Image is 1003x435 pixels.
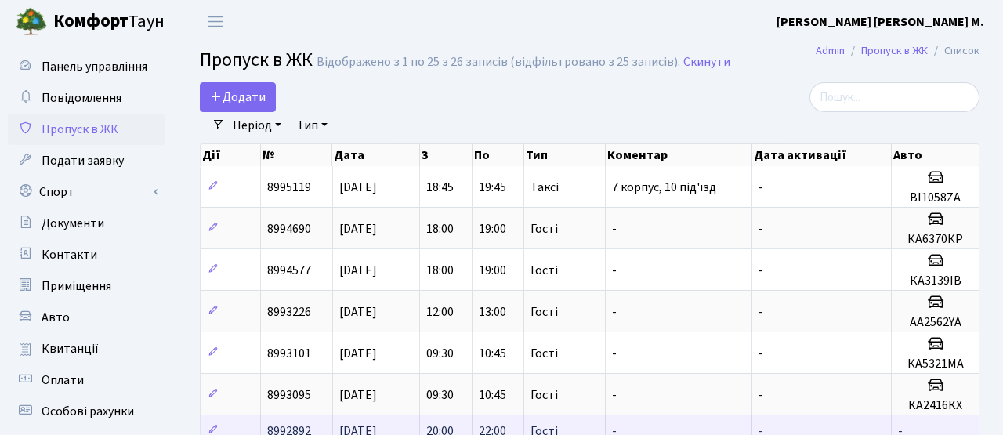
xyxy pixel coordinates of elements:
[612,386,617,404] span: -
[898,398,972,413] h5: КА2416КХ
[42,246,97,263] span: Контакти
[8,333,165,364] a: Квитанції
[524,144,606,166] th: Тип
[473,144,525,166] th: По
[261,144,333,166] th: №
[8,82,165,114] a: Повідомлення
[861,42,928,59] a: Пропуск в ЖК
[267,220,311,237] span: 8994690
[479,220,506,237] span: 19:00
[759,386,763,404] span: -
[53,9,129,34] b: Комфорт
[317,55,680,70] div: Відображено з 1 по 25 з 26 записів (відфільтровано з 25 записів).
[8,270,165,302] a: Приміщення
[479,262,506,279] span: 19:00
[332,144,420,166] th: Дата
[426,179,454,196] span: 18:45
[426,220,454,237] span: 18:00
[752,144,893,166] th: Дата активації
[759,303,763,321] span: -
[291,112,334,139] a: Тип
[42,215,104,232] span: Документи
[267,179,311,196] span: 8995119
[267,262,311,279] span: 8994577
[42,277,111,295] span: Приміщення
[426,303,454,321] span: 12:00
[892,144,979,166] th: Авто
[42,121,118,138] span: Пропуск в ЖК
[8,302,165,333] a: Авто
[339,262,377,279] span: [DATE]
[210,89,266,106] span: Додати
[339,303,377,321] span: [DATE]
[42,403,134,420] span: Особові рахунки
[201,144,261,166] th: Дії
[898,190,972,205] h5: BI1058ZA
[530,389,558,401] span: Гості
[898,274,972,288] h5: КА3139ІВ
[809,82,979,112] input: Пошук...
[479,345,506,362] span: 10:45
[928,42,979,60] li: Список
[898,232,972,247] h5: КА6370КР
[16,6,47,38] img: logo.png
[530,306,558,318] span: Гості
[759,179,763,196] span: -
[479,179,506,196] span: 19:45
[479,303,506,321] span: 13:00
[8,176,165,208] a: Спорт
[339,345,377,362] span: [DATE]
[479,386,506,404] span: 10:45
[8,51,165,82] a: Панель управління
[8,396,165,427] a: Особові рахунки
[792,34,1003,67] nav: breadcrumb
[612,262,617,279] span: -
[759,220,763,237] span: -
[606,144,752,166] th: Коментар
[200,46,313,74] span: Пропуск в ЖК
[426,262,454,279] span: 18:00
[200,82,276,112] a: Додати
[530,181,559,194] span: Таксі
[226,112,288,139] a: Період
[530,347,558,360] span: Гості
[42,152,124,169] span: Подати заявку
[42,340,99,357] span: Квитанції
[816,42,845,59] a: Admin
[530,223,558,235] span: Гості
[612,345,617,362] span: -
[898,315,972,330] h5: АА2562YА
[420,144,473,166] th: З
[8,114,165,145] a: Пропуск в ЖК
[8,145,165,176] a: Подати заявку
[683,55,730,70] a: Скинути
[777,13,984,31] a: [PERSON_NAME] [PERSON_NAME] М.
[53,9,165,35] span: Таун
[8,239,165,270] a: Контакти
[42,372,84,389] span: Оплати
[8,364,165,396] a: Оплати
[267,386,311,404] span: 8993095
[612,179,716,196] span: 7 корпус, 10 під'їзд
[759,345,763,362] span: -
[759,262,763,279] span: -
[8,208,165,239] a: Документи
[898,357,972,372] h5: КА5321МА
[339,179,377,196] span: [DATE]
[196,9,235,34] button: Переключити навігацію
[612,303,617,321] span: -
[612,220,617,237] span: -
[426,345,454,362] span: 09:30
[42,309,70,326] span: Авто
[426,386,454,404] span: 09:30
[42,89,121,107] span: Повідомлення
[267,345,311,362] span: 8993101
[42,58,147,75] span: Панель управління
[267,303,311,321] span: 8993226
[339,386,377,404] span: [DATE]
[530,264,558,277] span: Гості
[339,220,377,237] span: [DATE]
